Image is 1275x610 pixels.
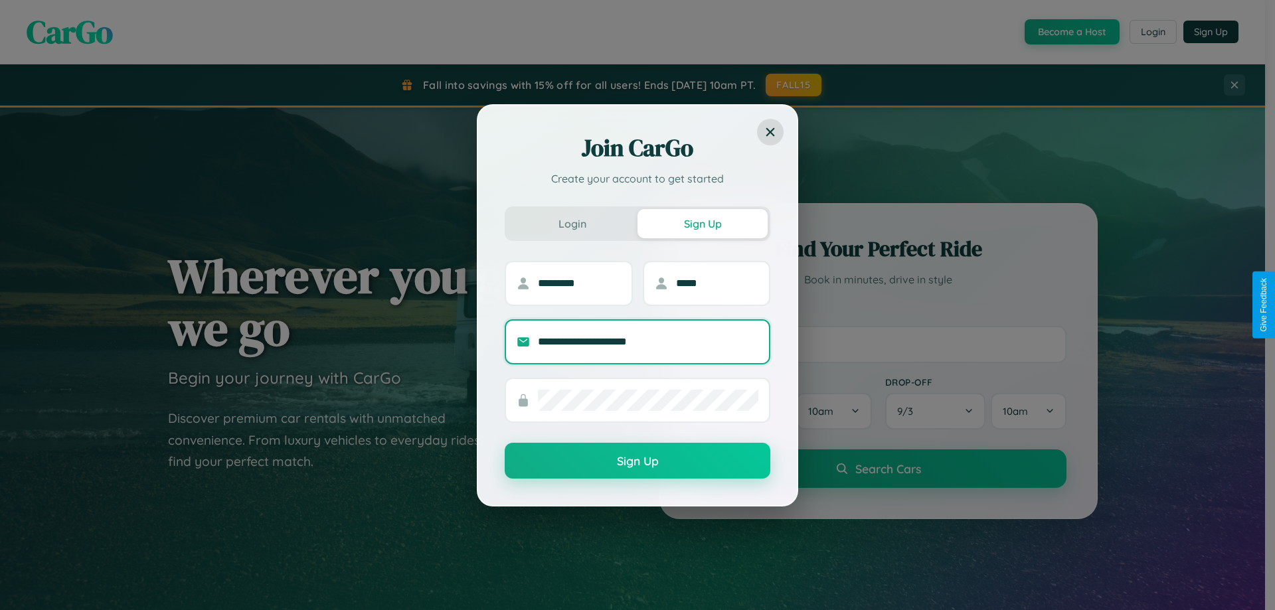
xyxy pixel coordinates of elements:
button: Login [507,209,637,238]
p: Create your account to get started [505,171,770,187]
button: Sign Up [505,443,770,479]
h2: Join CarGo [505,132,770,164]
button: Sign Up [637,209,768,238]
div: Give Feedback [1259,278,1268,332]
